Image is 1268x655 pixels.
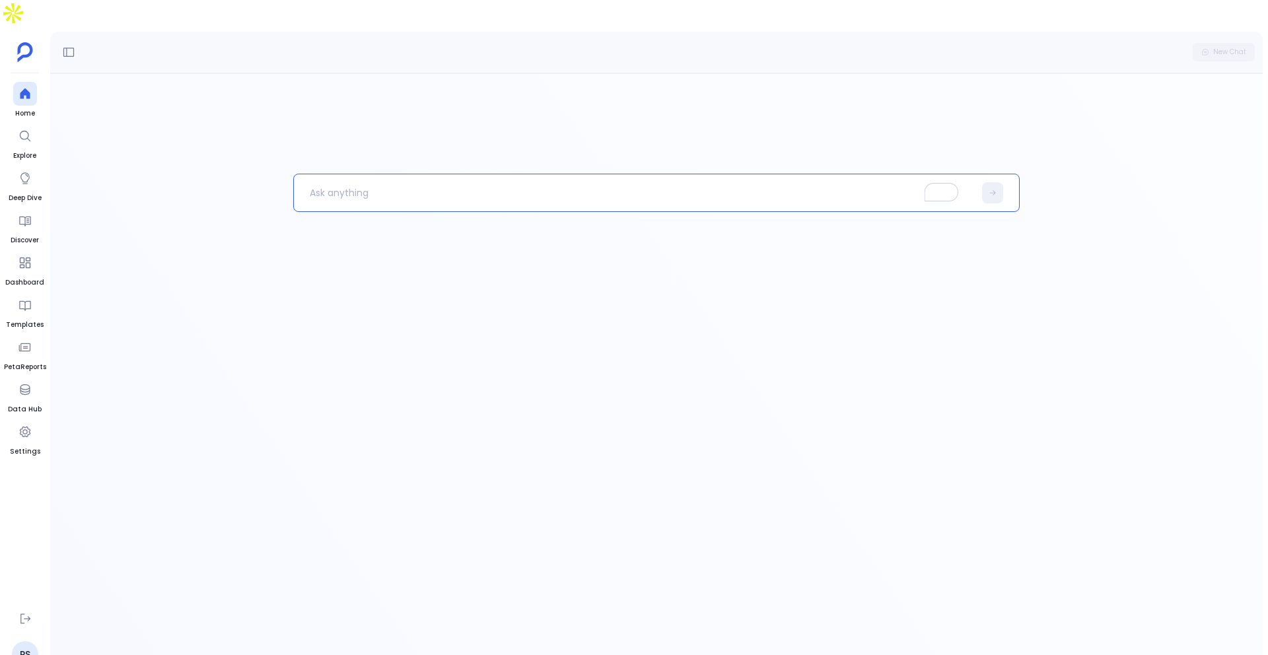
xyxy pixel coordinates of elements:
span: Deep Dive [9,193,42,203]
a: PetaReports [4,335,46,372]
a: Data Hub [8,378,42,415]
a: Explore [13,124,37,161]
span: Settings [10,446,40,457]
a: Deep Dive [9,166,42,203]
a: Home [13,82,37,119]
span: Templates [6,320,44,330]
img: petavue logo [17,42,33,62]
span: Discover [11,235,39,246]
p: To enrich screen reader interactions, please activate Accessibility in Grammarly extension settings [294,176,974,210]
a: Discover [11,209,39,246]
span: PetaReports [4,362,46,372]
span: Home [13,108,37,119]
a: Settings [10,420,40,457]
a: Dashboard [5,251,44,288]
span: Data Hub [8,404,42,415]
span: Explore [13,151,37,161]
span: Dashboard [5,277,44,288]
a: Templates [6,293,44,330]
